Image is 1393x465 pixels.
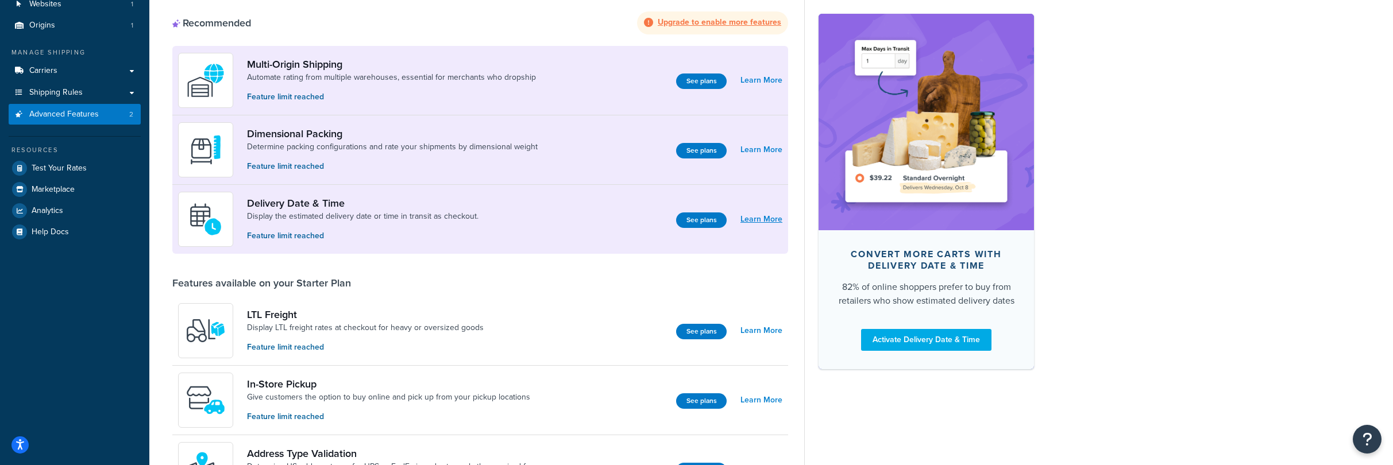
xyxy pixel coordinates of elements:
[186,199,226,239] img: gfkeb5ejjkALwAAAABJRU5ErkJggg==
[247,308,484,321] a: LTL Freight
[1353,425,1382,454] button: Open Resource Center
[9,48,141,57] div: Manage Shipping
[247,91,536,103] p: Feature limit reached
[247,58,536,71] a: Multi-Origin Shipping
[861,328,991,350] a: Activate Delivery Date & Time
[29,66,57,76] span: Carriers
[247,392,530,403] a: Give customers the option to buy online and pick up from your pickup locations
[29,21,55,30] span: Origins
[186,60,226,100] img: WatD5o0RtDAAAAAElFTkSuQmCC
[32,206,63,216] span: Analytics
[247,341,484,354] p: Feature limit reached
[247,378,530,390] a: In-Store Pickup
[247,211,479,222] a: Display the estimated delivery date or time in transit as checkout.
[740,392,782,408] a: Learn More
[9,158,141,179] a: Test Your Rates
[9,15,141,36] li: Origins
[9,179,141,200] a: Marketplace
[29,110,99,119] span: Advanced Features
[247,72,536,83] a: Automate rating from multiple warehouses, essential for merchants who dropship
[247,141,538,153] a: Determine packing configurations and rate your shipments by dimensional weight
[247,197,479,210] a: Delivery Date & Time
[740,72,782,88] a: Learn More
[740,323,782,339] a: Learn More
[32,227,69,237] span: Help Docs
[837,280,1016,307] div: 82% of online shoppers prefer to buy from retailers who show estimated delivery dates
[9,104,141,125] a: Advanced Features2
[740,211,782,227] a: Learn More
[9,60,141,82] a: Carriers
[247,322,484,334] a: Display LTL freight rates at checkout for heavy or oversized goods
[172,17,251,29] div: Recommended
[837,248,1016,271] div: Convert more carts with delivery date & time
[247,127,538,140] a: Dimensional Packing
[186,130,226,170] img: DTVBYsAAAAAASUVORK5CYII=
[32,185,75,195] span: Marketplace
[676,73,727,89] button: See plans
[9,222,141,242] a: Help Docs
[247,447,539,460] a: Address Type Validation
[676,143,727,158] button: See plans
[676,324,727,339] button: See plans
[247,160,538,173] p: Feature limit reached
[247,230,479,242] p: Feature limit reached
[658,16,781,28] strong: Upgrade to enable more features
[172,277,351,289] div: Features available on your Starter Plan
[9,145,141,155] div: Resources
[9,104,141,125] li: Advanced Features
[129,110,133,119] span: 2
[9,15,141,36] a: Origins1
[9,82,141,103] a: Shipping Rules
[29,88,83,98] span: Shipping Rules
[131,21,133,30] span: 1
[186,380,226,420] img: wfgcfpwTIucLEAAAAASUVORK5CYII=
[676,212,727,228] button: See plans
[836,31,1017,212] img: feature-image-ddt-36eae7f7280da8017bfb280eaccd9c446f90b1fe08728e4019434db127062ab4.png
[186,311,226,351] img: y79ZsPf0fXUFUhFXDzUgf+ktZg5F2+ohG75+v3d2s1D9TjoU8PiyCIluIjV41seZevKCRuEjTPPOKHJsQcmKCXGdfprl3L4q7...
[676,393,727,409] button: See plans
[9,200,141,221] a: Analytics
[247,410,530,423] p: Feature limit reached
[740,142,782,158] a: Learn More
[32,164,87,173] span: Test Your Rates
